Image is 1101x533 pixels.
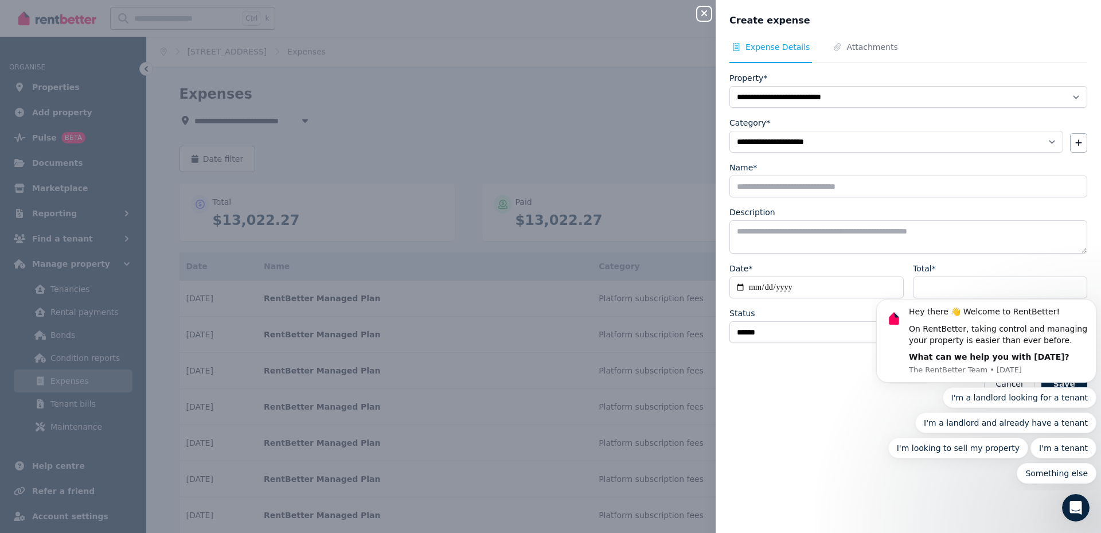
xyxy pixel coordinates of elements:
[729,14,810,28] span: Create expense
[729,41,1087,63] nav: Tabs
[745,41,810,53] span: Expense Details
[846,41,897,53] span: Attachments
[729,162,757,173] label: Name*
[729,117,770,129] label: Category*
[729,263,752,274] label: Date*
[872,289,1101,491] iframe: Intercom notifications message
[913,263,936,274] label: Total*
[729,308,755,319] label: Status
[1062,494,1090,522] iframe: Intercom live chat
[729,207,775,218] label: Description
[729,72,767,84] label: Property*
